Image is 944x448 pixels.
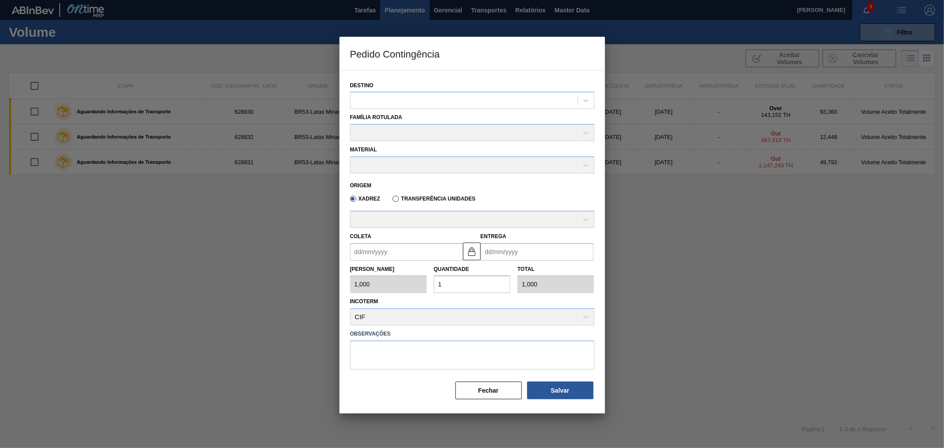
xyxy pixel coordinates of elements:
[481,243,593,261] input: dd/mm/yyyy
[350,82,374,89] label: Destino
[523,381,594,400] div: Salvar Pedido
[527,382,593,399] button: Salvar
[350,243,463,261] input: dd/mm/yyyy
[350,263,427,276] label: [PERSON_NAME]
[517,263,594,276] label: Total
[350,196,381,202] label: Xadrez
[339,37,605,70] h3: Pedido Contingência
[393,196,475,202] label: Transferência Unidades
[350,298,378,305] label: Incoterm
[451,381,523,400] div: Fechar
[466,246,477,257] img: locked
[350,114,402,120] label: Família Rotulada
[350,182,372,189] label: Origem
[350,233,371,239] label: Coleta
[463,243,481,260] button: locked
[434,266,469,272] label: Quantidade
[455,382,522,399] button: Fechar
[350,147,377,153] label: Material
[481,233,507,239] label: Entrega
[350,328,594,340] label: Observações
